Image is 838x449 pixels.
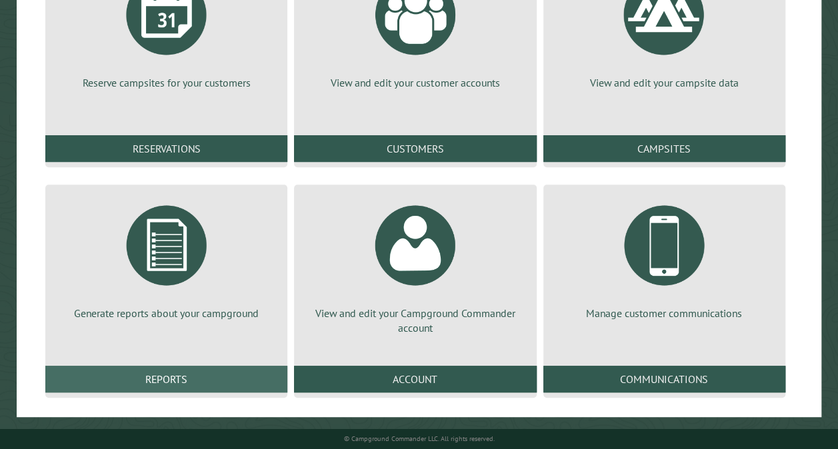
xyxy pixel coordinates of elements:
[559,195,769,320] a: Manage customer communications
[559,75,769,90] p: View and edit your campsite data
[45,366,287,392] a: Reports
[45,135,287,162] a: Reservations
[310,75,520,90] p: View and edit your customer accounts
[294,135,536,162] a: Customers
[310,306,520,336] p: View and edit your Campground Commander account
[61,195,271,320] a: Generate reports about your campground
[61,306,271,320] p: Generate reports about your campground
[310,195,520,336] a: View and edit your Campground Commander account
[344,434,495,443] small: © Campground Commander LLC. All rights reserved.
[61,75,271,90] p: Reserve campsites for your customers
[294,366,536,392] a: Account
[543,135,785,162] a: Campsites
[559,306,769,320] p: Manage customer communications
[543,366,785,392] a: Communications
